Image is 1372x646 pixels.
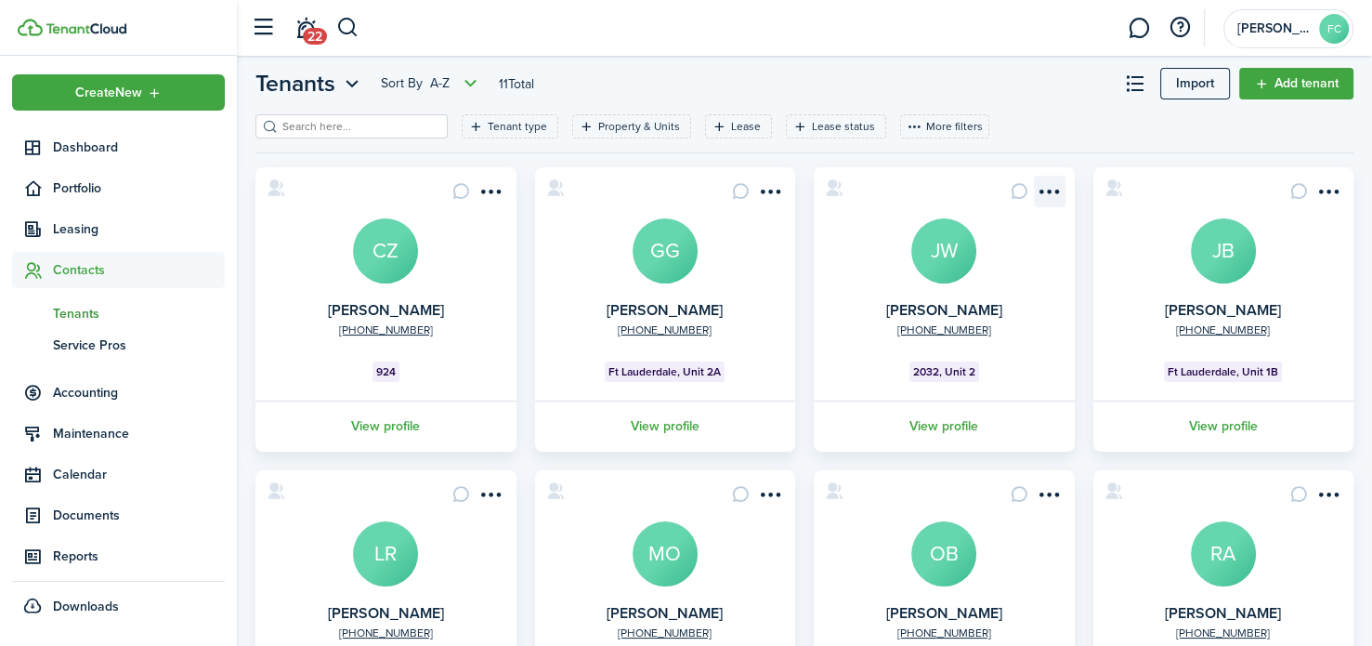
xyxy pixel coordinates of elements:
span: Tenants [255,67,335,100]
span: Tenants [53,304,225,323]
filter-tag-label: Lease [731,118,761,135]
a: Notifications [288,5,323,52]
span: Dashboard [53,138,225,157]
avatar-text: FC [1319,14,1349,44]
a: LR [353,521,418,587]
span: Create New [75,86,142,99]
a: Tenants [12,297,225,329]
button: Open sidebar [245,10,281,46]
button: Open menu [255,67,364,100]
button: Open menu [754,485,784,510]
button: Open menu [12,74,225,111]
a: Reports [12,538,225,574]
button: More filters [900,114,989,138]
button: Open menu [754,182,784,207]
filter-tag: Open filter [462,114,558,138]
span: Maintenance [53,424,225,443]
button: Open menu [1034,485,1064,510]
input: Search here... [278,118,441,136]
button: Open menu [381,73,482,95]
span: 2032, Unit 2 [913,363,975,380]
span: Finco Capital LLC [1237,22,1312,35]
button: Tenants [255,67,364,100]
a: [PHONE_NUMBER] [339,322,433,338]
button: Open menu [476,485,505,510]
img: TenantCloud [46,23,126,34]
a: Dashboard [12,129,225,165]
a: MO [633,521,698,587]
span: Ft Lauderdale, Unit 2A [608,363,721,380]
button: Open menu [1034,182,1064,207]
a: [PERSON_NAME] [886,602,1002,624]
a: [PHONE_NUMBER] [339,625,433,641]
filter-tag: Open filter [786,114,886,138]
a: [PHONE_NUMBER] [897,322,991,338]
a: [PERSON_NAME] [328,299,444,321]
span: 22 [303,28,327,45]
span: Sort by [381,74,430,93]
button: Open resource center [1164,12,1196,44]
a: [PHONE_NUMBER] [1176,625,1270,641]
a: OB [911,521,976,587]
a: [PERSON_NAME] [886,299,1002,321]
a: [PHONE_NUMBER] [618,625,712,641]
button: Search [336,12,359,44]
a: GG [633,218,698,283]
a: [PERSON_NAME] [1165,602,1281,624]
span: Calendar [53,465,225,484]
a: [PERSON_NAME] [328,602,444,624]
a: JW [911,218,976,283]
button: Sort byA-Z [381,73,482,95]
a: View profile [532,401,799,452]
filter-tag: Open filter [705,114,772,138]
span: Portfolio [53,178,225,198]
span: 924 [376,363,396,380]
a: [PHONE_NUMBER] [1176,322,1270,338]
span: Ft Lauderdale, Unit 1B [1168,363,1278,380]
span: Accounting [53,383,225,402]
a: View profile [253,401,519,452]
a: [PERSON_NAME] [607,299,723,321]
a: View profile [1091,401,1357,452]
img: TenantCloud [18,19,43,36]
a: [PERSON_NAME] [607,602,723,624]
span: Documents [53,506,225,525]
button: Open menu [476,182,505,207]
filter-tag-label: Property & Units [598,118,680,135]
filter-tag: Open filter [572,114,691,138]
span: Contacts [53,260,225,280]
a: CZ [353,218,418,283]
a: Add tenant [1239,68,1353,99]
header-page-total: 11 Total [499,74,534,94]
filter-tag-label: Lease status [812,118,875,135]
a: [PERSON_NAME] [1165,299,1281,321]
a: Import [1160,68,1230,99]
span: Service Pros [53,336,225,355]
a: Service Pros [12,329,225,361]
span: Leasing [53,219,225,239]
button: Open menu [1313,182,1342,207]
a: JB [1191,218,1256,283]
span: A-Z [430,74,450,93]
a: Messaging [1121,5,1156,52]
a: [PHONE_NUMBER] [618,322,712,338]
button: Open menu [1313,485,1342,510]
filter-tag-label: Tenant type [488,118,547,135]
a: [PHONE_NUMBER] [897,625,991,641]
span: Downloads [53,597,119,616]
a: RA [1191,521,1256,587]
a: View profile [811,401,1078,452]
span: Reports [53,547,225,566]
